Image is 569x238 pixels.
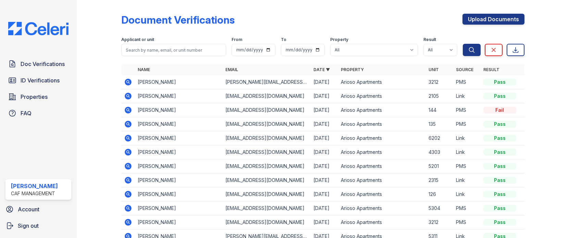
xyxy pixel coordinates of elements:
[223,145,310,159] td: [EMAIL_ADDRESS][DOMAIN_NAME]
[18,222,39,230] span: Sign out
[311,201,338,215] td: [DATE]
[338,103,426,117] td: Arioso Apartments
[453,187,481,201] td: Link
[483,149,516,156] div: Pass
[223,89,310,103] td: [EMAIL_ADDRESS][DOMAIN_NAME]
[223,131,310,145] td: [EMAIL_ADDRESS][DOMAIN_NAME]
[483,163,516,170] div: Pass
[135,173,223,187] td: [PERSON_NAME]
[135,159,223,173] td: [PERSON_NAME]
[5,57,71,71] a: Doc Verifications
[338,75,426,89] td: Arioso Apartments
[18,205,39,213] span: Account
[21,109,32,117] span: FAQ
[135,215,223,229] td: [PERSON_NAME]
[223,103,310,117] td: [EMAIL_ADDRESS][DOMAIN_NAME]
[138,67,150,72] a: Name
[456,67,473,72] a: Source
[453,117,481,131] td: PMS
[426,103,453,117] td: 144
[426,201,453,215] td: 5304
[223,117,310,131] td: [EMAIL_ADDRESS][DOMAIN_NAME]
[311,173,338,187] td: [DATE]
[338,173,426,187] td: Arioso Apartments
[483,121,516,128] div: Pass
[121,44,226,56] input: Search by name, email, or unit number
[21,60,65,68] span: Doc Verifications
[223,159,310,173] td: [EMAIL_ADDRESS][DOMAIN_NAME]
[426,131,453,145] td: 6202
[21,76,60,84] span: ID Verifications
[426,215,453,229] td: 3212
[453,215,481,229] td: PMS
[483,135,516,142] div: Pass
[311,159,338,173] td: [DATE]
[121,37,154,42] label: Applicant or unit
[223,215,310,229] td: [EMAIL_ADDRESS][DOMAIN_NAME]
[338,215,426,229] td: Arioso Apartments
[3,219,74,233] a: Sign out
[338,145,426,159] td: Arioso Apartments
[223,187,310,201] td: [EMAIL_ADDRESS][DOMAIN_NAME]
[338,89,426,103] td: Arioso Apartments
[426,145,453,159] td: 4303
[483,79,516,85] div: Pass
[3,22,74,35] img: CE_Logo_Blue-a8612792a0a2168367f1c8372b55b34899dd931a85d93a1a3d3e32e68fde9ad4.png
[225,67,238,72] a: Email
[483,219,516,226] div: Pass
[223,173,310,187] td: [EMAIL_ADDRESS][DOMAIN_NAME]
[311,215,338,229] td: [DATE]
[223,75,310,89] td: [PERSON_NAME][EMAIL_ADDRESS][DOMAIN_NAME]
[121,14,235,26] div: Document Verifications
[232,37,242,42] label: From
[483,67,499,72] a: Result
[338,117,426,131] td: Arioso Apartments
[453,159,481,173] td: PMS
[426,159,453,173] td: 5201
[453,173,481,187] td: Link
[426,187,453,201] td: 126
[135,75,223,89] td: [PERSON_NAME]
[453,201,481,215] td: PMS
[135,131,223,145] td: [PERSON_NAME]
[3,202,74,216] a: Account
[341,67,364,72] a: Property
[426,117,453,131] td: 135
[311,187,338,201] td: [DATE]
[453,131,481,145] td: Link
[135,117,223,131] td: [PERSON_NAME]
[135,187,223,201] td: [PERSON_NAME]
[135,145,223,159] td: [PERSON_NAME]
[453,89,481,103] td: Link
[11,190,58,197] div: CAF Management
[483,205,516,212] div: Pass
[313,67,330,72] a: Date ▼
[11,182,58,190] div: [PERSON_NAME]
[338,131,426,145] td: Arioso Apartments
[453,75,481,89] td: PMS
[311,117,338,131] td: [DATE]
[223,201,310,215] td: [EMAIL_ADDRESS][DOMAIN_NAME]
[483,177,516,184] div: Pass
[5,106,71,120] a: FAQ
[462,14,524,25] a: Upload Documents
[281,37,286,42] label: To
[135,89,223,103] td: [PERSON_NAME]
[453,145,481,159] td: Link
[483,107,516,114] div: Fail
[426,173,453,187] td: 2315
[483,191,516,198] div: Pass
[483,93,516,100] div: Pass
[311,145,338,159] td: [DATE]
[21,93,48,101] span: Properties
[429,67,439,72] a: Unit
[311,75,338,89] td: [DATE]
[135,201,223,215] td: [PERSON_NAME]
[311,103,338,117] td: [DATE]
[135,103,223,117] td: [PERSON_NAME]
[338,187,426,201] td: Arioso Apartments
[426,75,453,89] td: 3212
[311,131,338,145] td: [DATE]
[311,89,338,103] td: [DATE]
